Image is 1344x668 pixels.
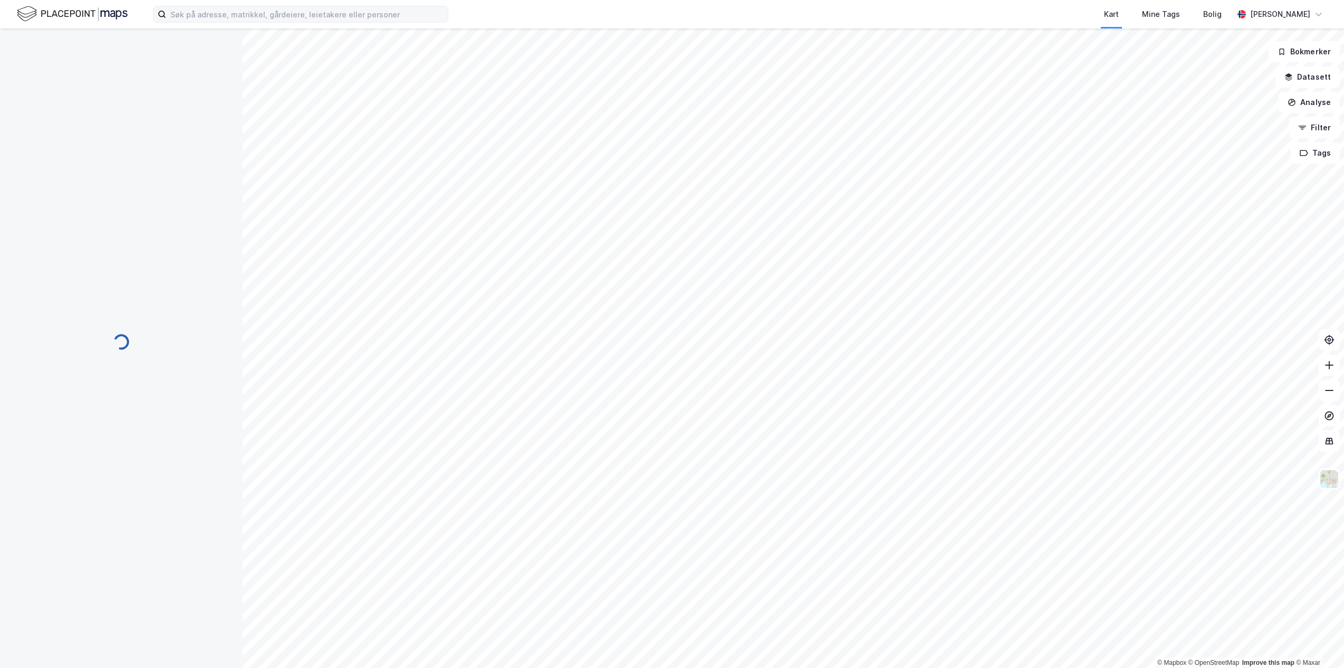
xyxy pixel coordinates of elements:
input: Søk på adresse, matrikkel, gårdeiere, leietakere eller personer [166,6,448,22]
button: Filter [1289,117,1340,138]
a: Mapbox [1157,659,1186,666]
div: Kart [1104,8,1119,21]
button: Analyse [1279,92,1340,113]
div: Bolig [1203,8,1222,21]
div: Mine Tags [1142,8,1180,21]
button: Tags [1291,142,1340,164]
div: Kontrollprogram for chat [1291,617,1344,668]
img: spinner.a6d8c91a73a9ac5275cf975e30b51cfb.svg [113,333,130,350]
div: [PERSON_NAME] [1250,8,1310,21]
img: logo.f888ab2527a4732fd821a326f86c7f29.svg [17,5,128,23]
a: OpenStreetMap [1188,659,1240,666]
iframe: Chat Widget [1291,617,1344,668]
button: Datasett [1275,66,1340,88]
img: Z [1319,469,1339,489]
button: Bokmerker [1269,41,1340,62]
a: Improve this map [1242,659,1294,666]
